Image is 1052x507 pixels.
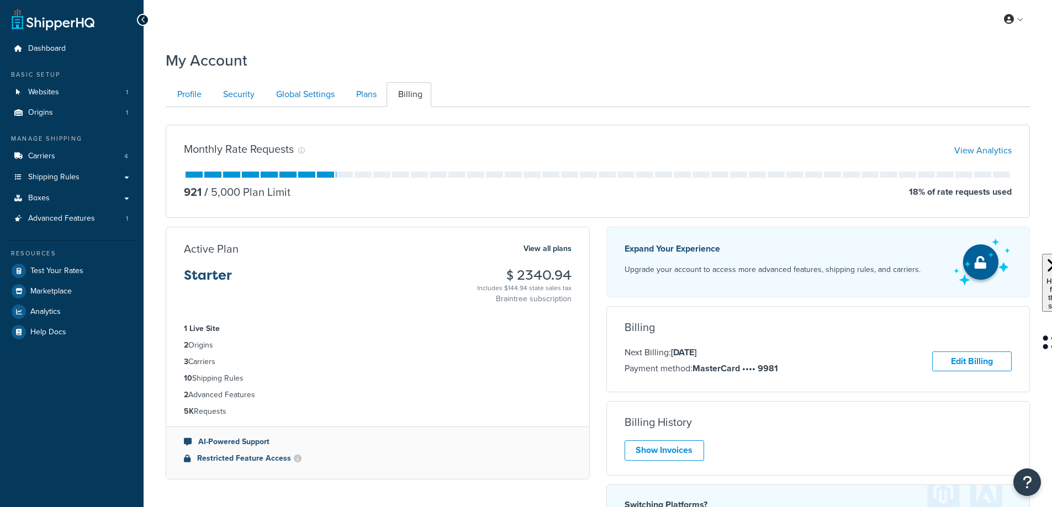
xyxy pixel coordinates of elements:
[184,405,194,417] strong: 5K
[8,188,135,209] a: Boxes
[8,82,135,103] a: Websites 1
[477,293,572,305] p: Braintree subscription
[387,82,431,107] a: Billing
[8,249,135,258] div: Resources
[30,266,83,276] span: Test Your Rates
[184,184,202,200] p: 921
[184,339,572,351] li: Origins
[184,372,572,385] li: Shipping Rules
[184,339,188,351] strong: 2
[477,282,572,293] div: Includes $144.94 state sales tax
[8,103,135,123] li: Origins
[28,152,55,161] span: Carriers
[204,184,208,200] span: /
[184,356,188,367] strong: 3
[671,346,696,359] strong: [DATE]
[28,194,50,203] span: Boxes
[8,82,135,103] li: Websites
[28,108,53,118] span: Origins
[954,144,1012,157] a: View Analytics
[184,143,294,155] h3: Monthly Rate Requests
[212,82,263,107] a: Security
[126,108,128,118] span: 1
[625,345,778,360] p: Next Billing:
[124,152,128,161] span: 4
[8,146,135,167] li: Carriers
[8,261,135,281] a: Test Your Rates
[8,39,135,59] a: Dashboard
[8,209,135,229] a: Advanced Features 1
[184,268,232,291] h3: Starter
[30,287,72,296] span: Marketplace
[28,214,95,223] span: Advanced Features
[184,372,192,384] strong: 10
[625,321,655,333] h3: Billing
[932,351,1012,372] a: Edit Billing
[8,146,135,167] a: Carriers 4
[184,405,572,418] li: Requests
[909,184,1012,200] p: 18 % of rate requests used
[30,328,66,337] span: Help Docs
[345,82,385,107] a: Plans
[30,307,61,317] span: Analytics
[524,242,572,256] a: View all plans
[202,184,290,200] p: 5,000 Plan Limit
[126,88,128,97] span: 1
[1013,468,1041,496] button: Open Resource Center
[184,356,572,368] li: Carriers
[477,268,572,282] h3: $ 2340.94
[12,8,94,30] a: ShipperHQ Home
[126,214,128,223] span: 1
[184,389,188,401] strong: 2
[692,362,778,375] strong: MasterCard •••• 9981
[606,227,1030,297] a: Expand Your Experience Upgrade your account to access more advanced features, shipping rules, and...
[625,361,778,376] p: Payment method:
[28,173,80,182] span: Shipping Rules
[625,416,692,428] h3: Billing History
[625,262,921,277] p: Upgrade your account to access more advanced features, shipping rules, and carriers.
[265,82,343,107] a: Global Settings
[8,281,135,301] a: Marketplace
[184,243,239,255] h3: Active Plan
[184,389,572,401] li: Advanced Features
[8,70,135,79] div: Basic Setup
[184,323,220,334] strong: 1 Live Site
[166,50,247,71] h1: My Account
[184,452,572,465] li: Restricted Feature Access
[8,103,135,123] a: Origins 1
[8,134,135,143] div: Manage Shipping
[28,44,66,54] span: Dashboard
[625,440,704,461] a: Show Invoices
[166,82,210,107] a: Profile
[28,88,59,97] span: Websites
[8,167,135,188] a: Shipping Rules
[625,241,921,257] p: Expand Your Experience
[8,209,135,229] li: Advanced Features
[8,322,135,342] a: Help Docs
[184,436,572,448] li: AI-Powered Support
[8,302,135,322] a: Analytics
